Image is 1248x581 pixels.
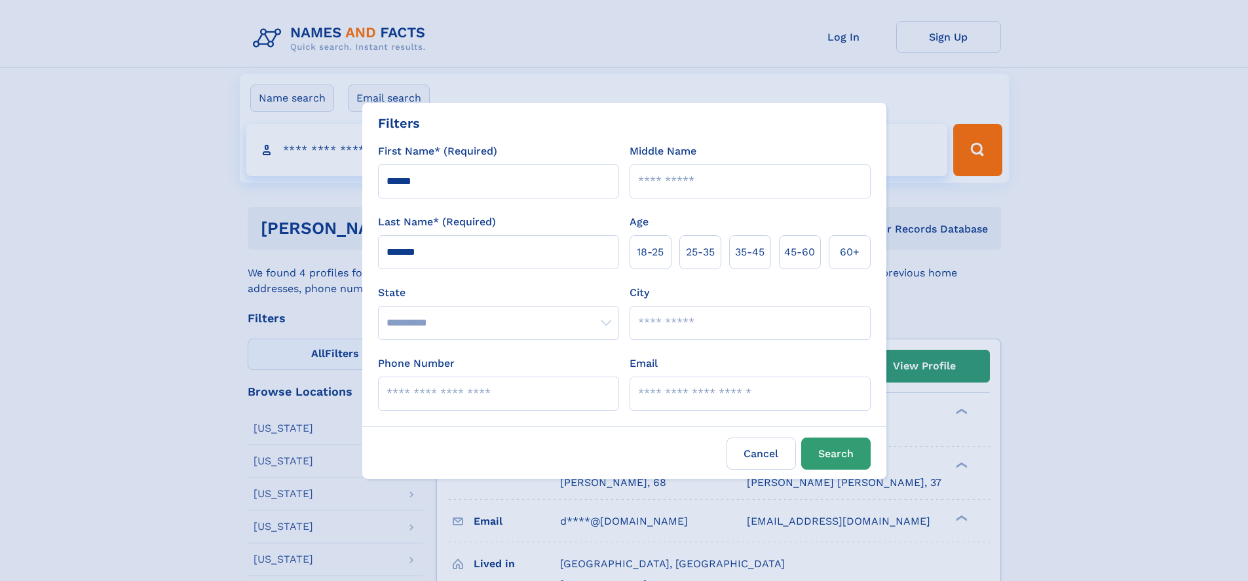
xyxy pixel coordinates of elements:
[735,244,765,260] span: 35‑45
[630,214,649,230] label: Age
[637,244,664,260] span: 18‑25
[630,143,696,159] label: Middle Name
[378,356,455,371] label: Phone Number
[801,438,871,470] button: Search
[630,285,649,301] label: City
[630,356,658,371] label: Email
[378,113,420,133] div: Filters
[727,438,796,470] label: Cancel
[378,143,497,159] label: First Name* (Required)
[378,214,496,230] label: Last Name* (Required)
[840,244,860,260] span: 60+
[784,244,815,260] span: 45‑60
[378,285,619,301] label: State
[686,244,715,260] span: 25‑35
